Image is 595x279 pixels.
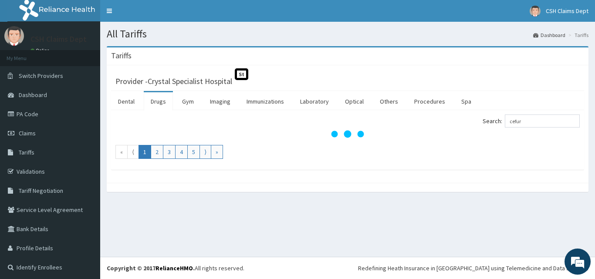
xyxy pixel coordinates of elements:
a: Optical [338,92,371,111]
span: Tariff Negotiation [19,187,63,195]
span: We're online! [51,84,120,172]
a: Others [373,92,405,111]
a: RelianceHMO [156,264,193,272]
strong: Copyright © 2017 . [107,264,195,272]
a: Online [30,47,51,54]
a: Go to previous page [127,145,139,159]
a: Go to page number 1 [139,145,151,159]
div: Redefining Heath Insurance in [GEOGRAPHIC_DATA] using Telemedicine and Data Science! [358,264,588,272]
a: Go to last page [211,145,223,159]
span: Dashboard [19,91,47,99]
a: Imaging [203,92,237,111]
a: Procedures [407,92,452,111]
img: User Image [530,6,541,17]
a: Go to page number 2 [151,145,163,159]
div: Minimize live chat window [143,4,164,25]
a: Drugs [144,92,173,111]
a: Laboratory [293,92,336,111]
span: Switch Providers [19,72,63,80]
li: Tariffs [566,31,588,39]
img: d_794563401_company_1708531726252_794563401 [16,44,35,65]
label: Search: [483,114,580,128]
span: Claims [19,129,36,137]
h3: Tariffs [111,52,132,60]
footer: All rights reserved. [100,257,595,279]
a: Dental [111,92,142,111]
a: Go to next page [199,145,211,159]
a: Go to page number 4 [175,145,188,159]
a: Go to page number 5 [187,145,200,159]
a: Spa [454,92,478,111]
span: St [235,68,248,80]
a: Go to first page [115,145,128,159]
div: Chat with us now [45,49,146,60]
textarea: Type your message and hit 'Enter' [4,186,166,217]
svg: audio-loading [330,117,365,151]
a: Gym [175,92,201,111]
h1: All Tariffs [107,28,588,40]
h3: Provider - Crystal Specialist Hospital [115,77,232,85]
a: Dashboard [533,31,565,39]
span: Tariffs [19,148,34,156]
input: Search: [505,114,580,128]
img: User Image [4,26,24,46]
p: CSH Claims Dept [30,35,87,43]
span: CSH Claims Dept [546,7,588,15]
a: Go to page number 3 [163,145,176,159]
a: Immunizations [240,92,291,111]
